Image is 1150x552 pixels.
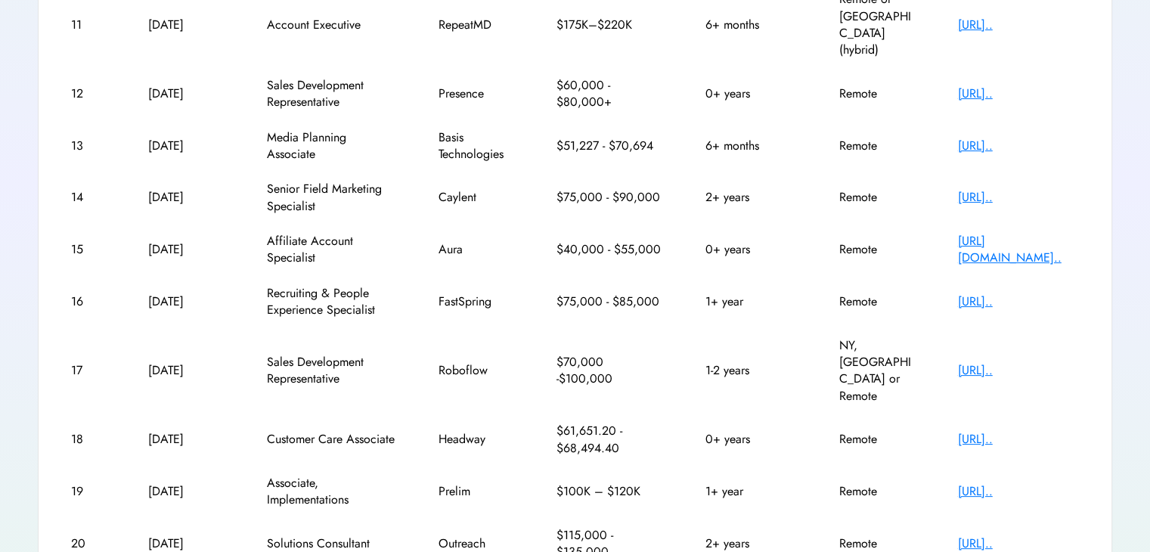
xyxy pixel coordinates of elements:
div: Caylent [439,189,514,206]
div: FastSpring [439,293,514,310]
div: $61,651.20 - $68,494.40 [556,423,662,457]
div: 20 [71,535,105,552]
div: Remote [839,138,915,154]
div: 13 [71,138,105,154]
div: 1+ year [705,483,796,500]
div: 2+ years [705,189,796,206]
div: Media Planning Associate [267,129,395,163]
div: Presence [439,85,514,102]
div: [DATE] [148,483,224,500]
div: $75,000 - $90,000 [556,189,662,206]
div: 1-2 years [705,362,796,379]
div: Account Executive [267,17,395,33]
div: 0+ years [705,85,796,102]
div: Remote [839,431,915,448]
div: Headway [439,431,514,448]
div: $60,000 - $80,000+ [556,77,662,111]
div: Solutions Consultant [267,535,395,552]
div: 16 [71,293,105,310]
div: 1+ year [705,293,796,310]
div: 19 [71,483,105,500]
div: Recruiting & People Experience Specialist [267,285,395,319]
div: 6+ months [705,17,796,33]
div: Customer Care Associate [267,431,395,448]
div: Remote [839,483,915,500]
div: Remote [839,189,915,206]
div: Sales Development Representative [267,354,395,388]
div: 18 [71,431,105,448]
div: [URL].. [958,535,1079,552]
div: Basis Technologies [439,129,514,163]
div: $100K – $120K [556,483,662,500]
div: 12 [71,85,105,102]
div: 11 [71,17,105,33]
div: Senior Field Marketing Specialist [267,181,395,215]
div: Outreach [439,535,514,552]
div: Aura [439,241,514,258]
div: [URL].. [958,85,1079,102]
div: 0+ years [705,431,796,448]
div: [DATE] [148,293,224,310]
div: Sales Development Representative [267,77,395,111]
div: [DATE] [148,431,224,448]
div: [DATE] [148,189,224,206]
div: Remote [839,293,915,310]
div: Remote [839,85,915,102]
div: [URL].. [958,431,1079,448]
div: 17 [71,362,105,379]
div: 0+ years [705,241,796,258]
div: [URL].. [958,483,1079,500]
div: [URL].. [958,362,1079,379]
div: [URL].. [958,293,1079,310]
div: [DATE] [148,535,224,552]
div: RepeatMD [439,17,514,33]
div: [DATE] [148,362,224,379]
div: Prelim [439,483,514,500]
div: 6+ months [705,138,796,154]
div: $51,227 - $70,694 [556,138,662,154]
div: Remote [839,535,915,552]
div: Remote [839,241,915,258]
div: $40,000 - $55,000 [556,241,662,258]
div: $75,000 - $85,000 [556,293,662,310]
div: [DATE] [148,85,224,102]
div: 14 [71,189,105,206]
div: 2+ years [705,535,796,552]
div: [URL].. [958,189,1079,206]
div: Affiliate Account Specialist [267,233,395,267]
div: $175K–$220K [556,17,662,33]
div: 15 [71,241,105,258]
div: Roboflow [439,362,514,379]
div: [DATE] [148,17,224,33]
div: [DATE] [148,241,224,258]
div: [URL].. [958,17,1079,33]
div: [URL].. [958,138,1079,154]
div: [DATE] [148,138,224,154]
div: [URL][DOMAIN_NAME].. [958,233,1079,267]
div: Associate, Implementations [267,475,395,509]
div: NY, [GEOGRAPHIC_DATA] or Remote [839,337,915,405]
div: $70,000 -$100,000 [556,354,662,388]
